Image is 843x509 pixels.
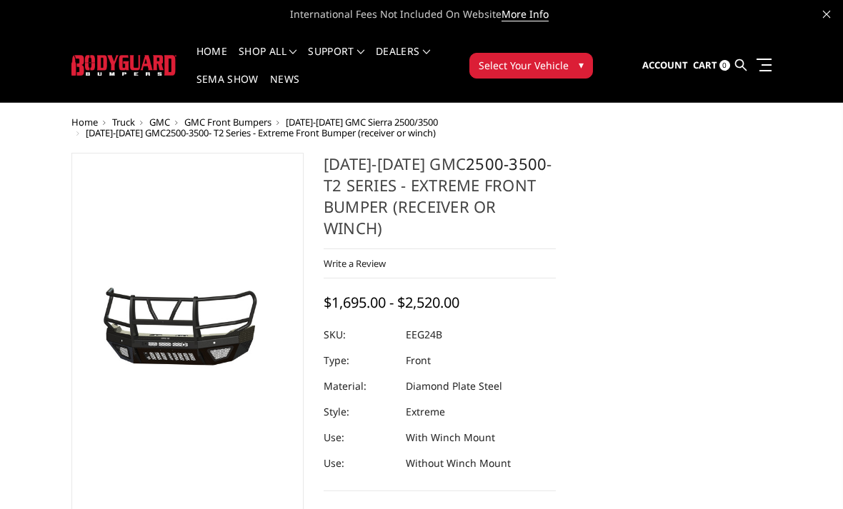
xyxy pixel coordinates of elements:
[406,399,445,425] dd: Extreme
[479,58,569,73] span: Select Your Vehicle
[324,399,395,425] dt: Style:
[406,373,502,399] dd: Diamond Plate Steel
[149,116,170,128] a: GMC
[642,59,688,71] span: Account
[324,348,395,373] dt: Type:
[112,116,135,128] a: Truck
[308,46,364,74] a: Support
[270,74,299,102] a: News
[376,46,430,74] a: Dealers
[286,116,438,128] a: [DATE]-[DATE] GMC Sierra 2500/3500
[719,60,730,71] span: 0
[469,53,593,79] button: Select Your Vehicle
[466,153,547,174] a: 2500-3500
[196,74,259,102] a: SEMA Show
[324,322,395,348] dt: SKU:
[406,322,442,348] dd: EEG24B
[693,59,717,71] span: Cart
[502,7,549,21] a: More Info
[196,46,227,74] a: Home
[406,450,511,476] dd: Without Winch Mount
[324,257,386,270] a: Write a Review
[324,293,459,312] span: $1,695.00 - $2,520.00
[693,46,730,85] a: Cart 0
[324,425,395,450] dt: Use:
[642,46,688,85] a: Account
[406,348,431,373] dd: Front
[406,425,495,450] dd: With Winch Mount
[71,55,176,76] img: BODYGUARD BUMPERS
[239,46,296,74] a: shop all
[324,373,395,399] dt: Material:
[579,57,584,72] span: ▾
[324,153,556,249] h1: [DATE]-[DATE] GMC - T2 Series - Extreme Front Bumper (receiver or winch)
[71,116,98,128] a: Home
[86,126,436,139] span: [DATE]-[DATE] GMC - T2 Series - Extreme Front Bumper (receiver or winch)
[184,116,271,128] a: GMC Front Bumpers
[324,450,395,476] dt: Use:
[166,126,209,139] a: 2500-3500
